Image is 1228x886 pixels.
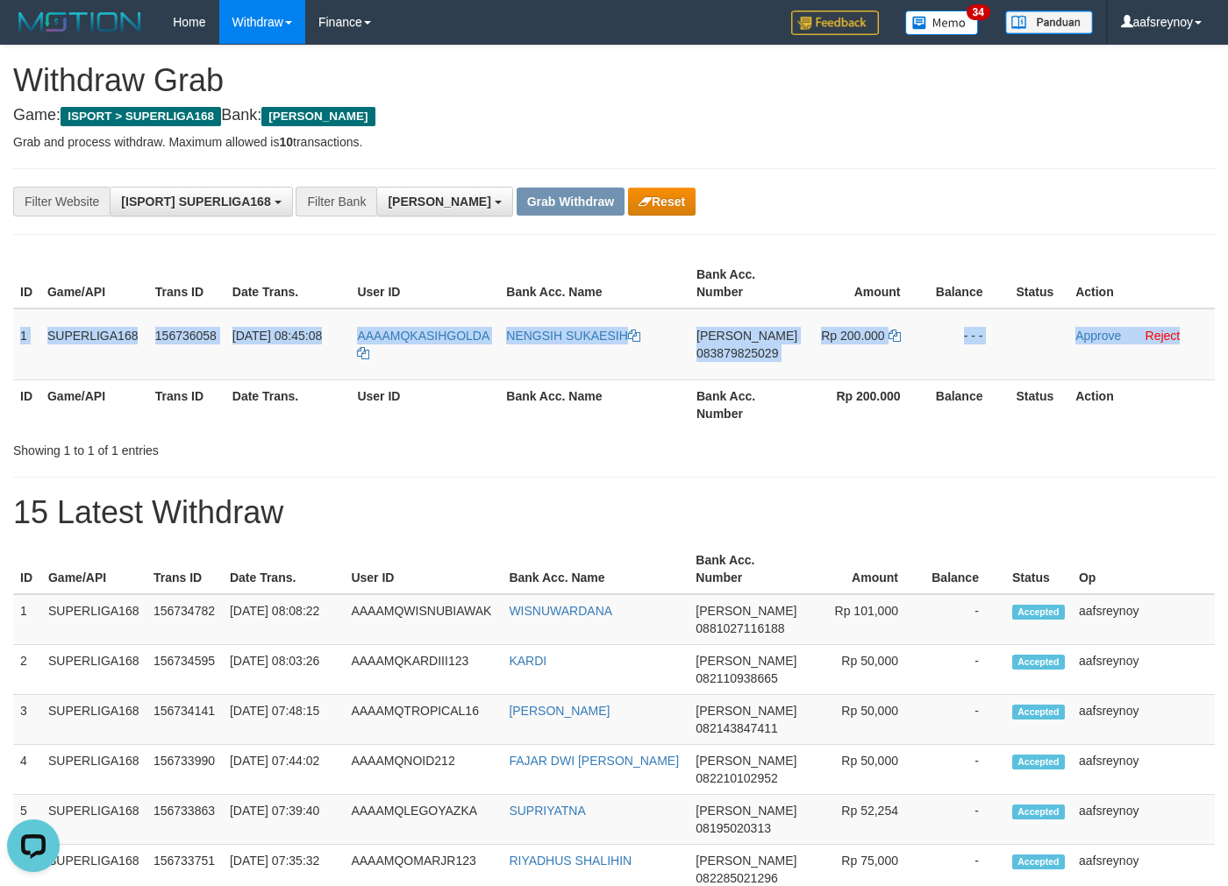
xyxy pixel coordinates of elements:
[41,645,146,695] td: SUPERLIGA168
[696,346,778,360] span: Copy 083879825029 to clipboard
[925,795,1005,845] td: -
[223,695,345,745] td: [DATE] 07:48:15
[696,604,796,618] span: [PERSON_NAME]
[1012,705,1065,719] span: Accepted
[344,594,502,645] td: AAAAMQWISNUBIAWAK
[821,329,884,343] span: Rp 200.000
[1012,655,1065,670] span: Accepted
[1005,544,1072,594] th: Status
[13,745,41,795] td: 4
[146,544,223,594] th: Trans ID
[13,495,1215,530] h1: 15 Latest Withdraw
[804,259,926,308] th: Amount
[1072,695,1215,745] td: aafsreynoy
[13,63,1215,98] h1: Withdraw Grab
[40,308,148,380] td: SUPERLIGA168
[148,379,225,429] th: Trans ID
[696,704,796,718] span: [PERSON_NAME]
[13,645,41,695] td: 2
[225,259,351,308] th: Date Trans.
[1012,854,1065,869] span: Accepted
[927,379,1010,429] th: Balance
[13,259,40,308] th: ID
[905,11,979,35] img: Button%20Memo.svg
[925,645,1005,695] td: -
[803,544,925,594] th: Amount
[696,754,796,768] span: [PERSON_NAME]
[13,435,498,459] div: Showing 1 to 1 of 1 entries
[40,259,148,308] th: Game/API
[1009,259,1068,308] th: Status
[509,754,679,768] a: FAJAR DWI [PERSON_NAME]
[696,621,784,635] span: Copy 0881027116188 to clipboard
[13,594,41,645] td: 1
[925,745,1005,795] td: -
[350,259,499,308] th: User ID
[506,329,639,343] a: NENGSIH SUKAESIH
[1075,329,1121,343] a: Approve
[499,379,689,429] th: Bank Acc. Name
[509,654,546,668] a: KARDI
[1072,645,1215,695] td: aafsreynoy
[344,645,502,695] td: AAAAMQKARDIII123
[696,771,777,785] span: Copy 082210102952 to clipboard
[41,594,146,645] td: SUPERLIGA168
[689,379,804,429] th: Bank Acc. Number
[110,187,292,216] button: [ISPORT] SUPERLIGA168
[696,854,796,868] span: [PERSON_NAME]
[13,544,41,594] th: ID
[925,695,1005,745] td: -
[1012,804,1065,819] span: Accepted
[146,594,223,645] td: 156734782
[509,704,610,718] a: [PERSON_NAME]
[927,308,1010,380] td: - - -
[13,9,146,35] img: MOTION_logo.png
[509,604,612,618] a: WISNUWARDANA
[232,329,322,343] span: [DATE] 08:45:08
[13,133,1215,151] p: Grab and process withdraw. Maximum allowed is transactions.
[696,804,796,818] span: [PERSON_NAME]
[13,308,40,380] td: 1
[803,645,925,695] td: Rp 50,000
[376,187,512,216] button: [PERSON_NAME]
[223,544,345,594] th: Date Trans.
[225,379,351,429] th: Date Trans.
[223,795,345,845] td: [DATE] 07:39:40
[155,329,217,343] span: 156736058
[61,107,221,126] span: ISPORT > SUPERLIGA168
[261,107,375,126] span: [PERSON_NAME]
[803,795,925,845] td: Rp 52,254
[279,135,293,149] strong: 10
[925,544,1005,594] th: Balance
[350,379,499,429] th: User ID
[357,329,489,343] span: AAAAMQKASIHGOLDA
[1072,544,1215,594] th: Op
[344,695,502,745] td: AAAAMQTROPICAL16
[344,795,502,845] td: AAAAMQLEGOYAZKA
[1072,795,1215,845] td: aafsreynoy
[502,544,689,594] th: Bank Acc. Name
[41,695,146,745] td: SUPERLIGA168
[1012,755,1065,769] span: Accepted
[803,594,925,645] td: Rp 101,000
[927,259,1010,308] th: Balance
[1068,379,1215,429] th: Action
[696,871,777,885] span: Copy 082285021296 to clipboard
[146,745,223,795] td: 156733990
[509,804,585,818] a: SUPRIYATNA
[146,695,223,745] td: 156734141
[223,745,345,795] td: [DATE] 07:44:02
[148,259,225,308] th: Trans ID
[13,795,41,845] td: 5
[41,795,146,845] td: SUPERLIGA168
[1146,329,1181,343] a: Reject
[41,745,146,795] td: SUPERLIGA168
[1068,259,1215,308] th: Action
[41,544,146,594] th: Game/API
[388,195,490,209] span: [PERSON_NAME]
[696,329,797,343] span: [PERSON_NAME]
[1072,594,1215,645] td: aafsreynoy
[628,188,696,216] button: Reset
[146,645,223,695] td: 156734595
[803,695,925,745] td: Rp 50,000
